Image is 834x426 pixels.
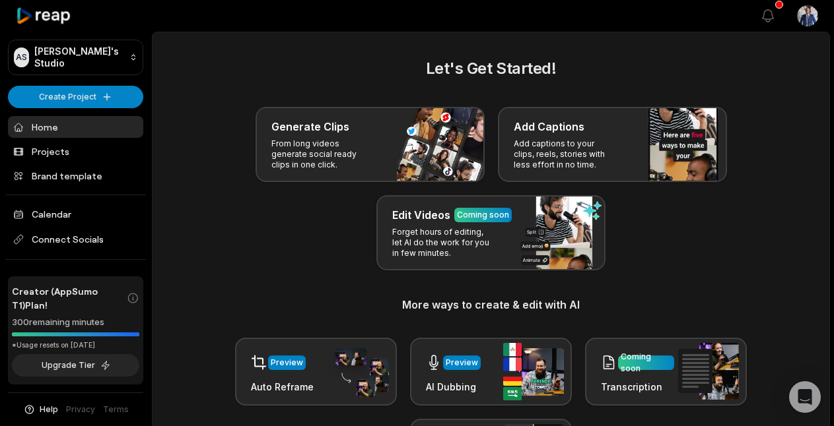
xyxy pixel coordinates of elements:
[8,86,143,108] button: Create Project
[514,119,584,135] h3: Add Captions
[8,165,143,187] a: Brand template
[621,351,672,375] div: Coming soon
[8,228,143,251] span: Connect Socials
[8,116,143,138] a: Home
[789,381,821,413] div: Open Intercom Messenger
[66,404,95,415] a: Privacy
[678,343,739,400] img: transcription.png
[457,209,509,221] div: Coming soon
[251,380,314,394] h3: Auto Reframe
[271,119,349,135] h3: Generate Clips
[12,340,139,350] div: *Usage resets on [DATE]
[446,357,478,369] div: Preview
[168,297,814,313] h3: More ways to create & edit with AI
[8,140,143,162] a: Projects
[328,346,389,398] img: auto_reframe.png
[12,354,139,377] button: Upgrade Tier
[426,380,481,394] h3: AI Dubbing
[8,203,143,225] a: Calendar
[392,207,450,223] h3: Edit Videos
[40,404,58,415] span: Help
[12,284,127,312] span: Creator (AppSumo T1) Plan!
[168,57,814,80] h2: Let's Get Started!
[34,46,124,69] p: [PERSON_NAME]'s Studio
[12,316,139,329] div: 300 remaining minutes
[503,343,564,400] img: ai_dubbing.png
[392,227,495,259] p: Forget hours of editing, let AI do the work for you in few minutes.
[103,404,129,415] a: Terms
[14,47,29,67] div: AS
[271,357,303,369] div: Preview
[23,404,58,415] button: Help
[271,138,374,170] p: From long videos generate social ready clips in one click.
[601,380,674,394] h3: Transcription
[514,138,616,170] p: Add captions to your clips, reels, stories with less effort in no time.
